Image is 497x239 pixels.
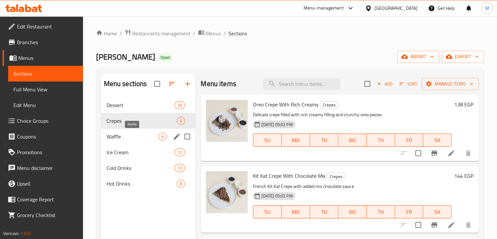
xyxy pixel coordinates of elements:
div: Dessert20 [101,97,196,113]
a: Full Menu View [8,82,83,97]
button: Add section [180,76,195,92]
span: Sections [13,70,78,78]
li: / [224,29,226,37]
span: SA [426,136,449,145]
button: Add [374,79,395,89]
h6: 138 EGP [454,100,473,109]
a: Promotions [3,144,83,160]
img: Oreo Crepe With Rich Creamy [206,100,248,142]
button: Branch-specific-item [426,145,442,161]
a: Upsell [3,176,83,192]
button: WE [338,205,367,218]
div: items [177,180,185,188]
div: items [174,164,185,172]
span: Hot Drinks [107,180,177,188]
a: Branches [3,34,83,50]
button: Sort [398,79,419,89]
span: [DATE] 05:02 PM [259,121,295,128]
span: Waffle [107,133,159,140]
span: Oreo Crepe With Rich Creamy [253,100,319,109]
h2: Menu sections [104,79,147,89]
span: Crepes [107,117,177,125]
span: Edit Menu [13,101,78,109]
a: Home [96,29,117,37]
button: SU [253,205,282,218]
span: Edit Restaurant [17,23,78,30]
div: Ice Cream12 [101,144,196,160]
p: Delicate crepe filled with rich creamy filling and crunchy oreo pieces [253,111,452,119]
span: MO [284,207,307,217]
a: Edit menu item [447,221,455,229]
span: Cold Drinks [107,164,175,172]
a: Grocery Checklist [3,207,83,223]
a: Coupons [3,129,83,144]
a: Menu disclaimer [3,160,83,176]
a: Menus [3,50,83,66]
span: TH [369,136,392,145]
span: SU [256,207,279,217]
span: Kit Kat Crepe With Chocolate Mix [253,171,325,181]
button: TU [310,205,339,218]
div: items [177,117,185,125]
span: Branches [17,38,78,46]
span: 8 [177,181,185,187]
span: Restaurants management [132,29,191,37]
button: export [442,51,484,63]
span: Grocery Checklist [17,211,78,219]
span: Ice Cream [107,148,175,156]
button: MO [282,205,310,218]
span: TH [369,207,392,217]
span: Sort [399,80,417,88]
span: Upsell [17,180,78,188]
span: TU [313,207,336,217]
span: import [403,53,434,61]
span: SU [256,136,279,145]
span: [PERSON_NAME] [96,49,155,64]
span: 6 [159,134,166,140]
span: Add [376,80,393,88]
a: Edit Menu [8,97,83,113]
button: SA [423,205,452,218]
button: WE [338,134,367,147]
input: search [263,78,340,90]
a: Sections [8,66,83,82]
span: Sort sections [164,76,180,92]
span: 12 [175,165,185,171]
span: Crepes [327,173,345,180]
span: Manage items [427,80,473,88]
a: Edit Restaurant [3,19,83,34]
span: Menus [206,29,221,37]
button: SU [253,134,282,147]
span: FR [398,136,421,145]
button: TH [367,134,395,147]
img: Kit Kat Crepe With Chocolate Mix [206,171,248,213]
div: Dessert [107,101,175,109]
nav: breadcrumb [96,29,484,38]
span: [DATE] 05:02 PM [259,193,295,199]
span: Menu disclaimer [17,164,78,172]
button: MO [282,134,310,147]
span: Promotions [17,148,78,156]
a: Coverage Report [3,192,83,207]
button: TH [367,205,395,218]
span: Select all sections [150,77,164,91]
div: Crepes6 [101,113,196,129]
span: Add item [374,79,395,89]
span: Menus [18,54,78,62]
a: Menus [198,29,221,38]
button: FR [395,205,423,218]
span: 12 [175,149,185,156]
a: Restaurants management [124,29,191,38]
h2: Menu items [201,79,236,89]
span: M [485,5,489,12]
span: TU [313,136,336,145]
h6: 144 EGP [454,171,473,180]
span: Choice Groups [17,117,78,125]
div: Cold Drinks12 [101,160,196,176]
li: / [193,29,195,37]
button: TU [310,134,339,147]
a: Choice Groups [3,113,83,129]
span: WE [341,207,364,217]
